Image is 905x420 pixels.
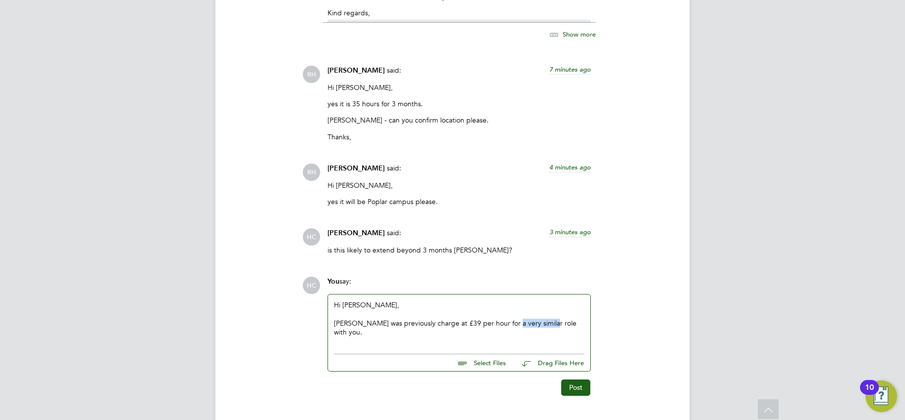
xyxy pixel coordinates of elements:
span: 4 minutes ago [549,163,591,171]
p: Hi [PERSON_NAME], [328,181,591,190]
p: yes it is 35 hours for 3 months. [328,99,591,108]
button: Open Resource Center, 10 new notifications [865,380,897,412]
span: [PERSON_NAME] [328,229,385,237]
span: You [328,277,339,286]
div: [PERSON_NAME] was previously charge at £39 per hour for a very similar role with you. [334,319,584,336]
span: said: [387,164,401,172]
p: yes it will be Poplar campus please. [328,197,591,206]
span: [PERSON_NAME] [328,164,385,172]
span: HC [303,277,320,294]
span: 3 minutes ago [549,228,591,236]
p: Hi [PERSON_NAME], [328,83,591,92]
span: RH [303,164,320,181]
span: Show more [563,30,596,39]
span: said: [387,66,401,75]
div: 10 [865,387,874,400]
p: is this likely to extend beyond 3 months [PERSON_NAME]? [328,246,591,254]
span: RH [303,66,320,83]
button: Drag Files Here [514,353,584,374]
div: Hi [PERSON_NAME], [334,300,584,343]
span: HC [303,228,320,246]
p: Kind regards, [328,8,591,17]
span: 7 minutes ago [549,65,591,74]
span: [PERSON_NAME] [328,66,385,75]
span: said: [387,228,401,237]
div: say: [328,277,591,294]
p: [PERSON_NAME] - can you confirm location please. [328,116,591,125]
button: Post [561,379,590,395]
p: Thanks, [328,132,591,141]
